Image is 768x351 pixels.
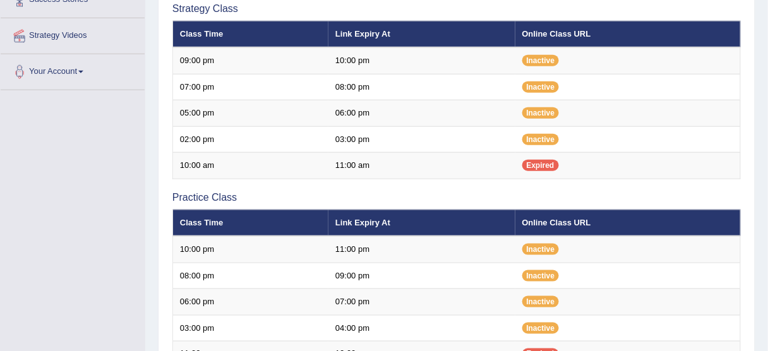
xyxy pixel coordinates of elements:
[522,107,560,119] span: Inactive
[173,289,329,316] td: 06:00 pm
[328,74,515,100] td: 08:00 pm
[515,21,741,47] th: Online Class URL
[173,153,329,179] td: 10:00 am
[328,263,515,289] td: 09:00 pm
[522,244,560,255] span: Inactive
[522,134,560,145] span: Inactive
[328,210,515,236] th: Link Expiry At
[522,270,560,282] span: Inactive
[1,18,145,50] a: Strategy Videos
[515,210,741,236] th: Online Class URL
[172,192,741,203] h3: Practice Class
[173,74,329,100] td: 07:00 pm
[173,21,329,47] th: Class Time
[328,21,515,47] th: Link Expiry At
[328,315,515,342] td: 04:00 pm
[328,289,515,316] td: 07:00 pm
[522,160,559,171] span: Expired
[173,210,329,236] th: Class Time
[1,54,145,86] a: Your Account
[522,296,560,307] span: Inactive
[328,153,515,179] td: 11:00 am
[522,81,560,93] span: Inactive
[328,100,515,127] td: 06:00 pm
[328,126,515,153] td: 03:00 pm
[328,47,515,74] td: 10:00 pm
[172,3,741,15] h3: Strategy Class
[173,126,329,153] td: 02:00 pm
[522,55,560,66] span: Inactive
[173,263,329,289] td: 08:00 pm
[173,315,329,342] td: 03:00 pm
[173,100,329,127] td: 05:00 pm
[522,323,560,334] span: Inactive
[328,236,515,263] td: 11:00 pm
[173,47,329,74] td: 09:00 pm
[173,236,329,263] td: 10:00 pm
